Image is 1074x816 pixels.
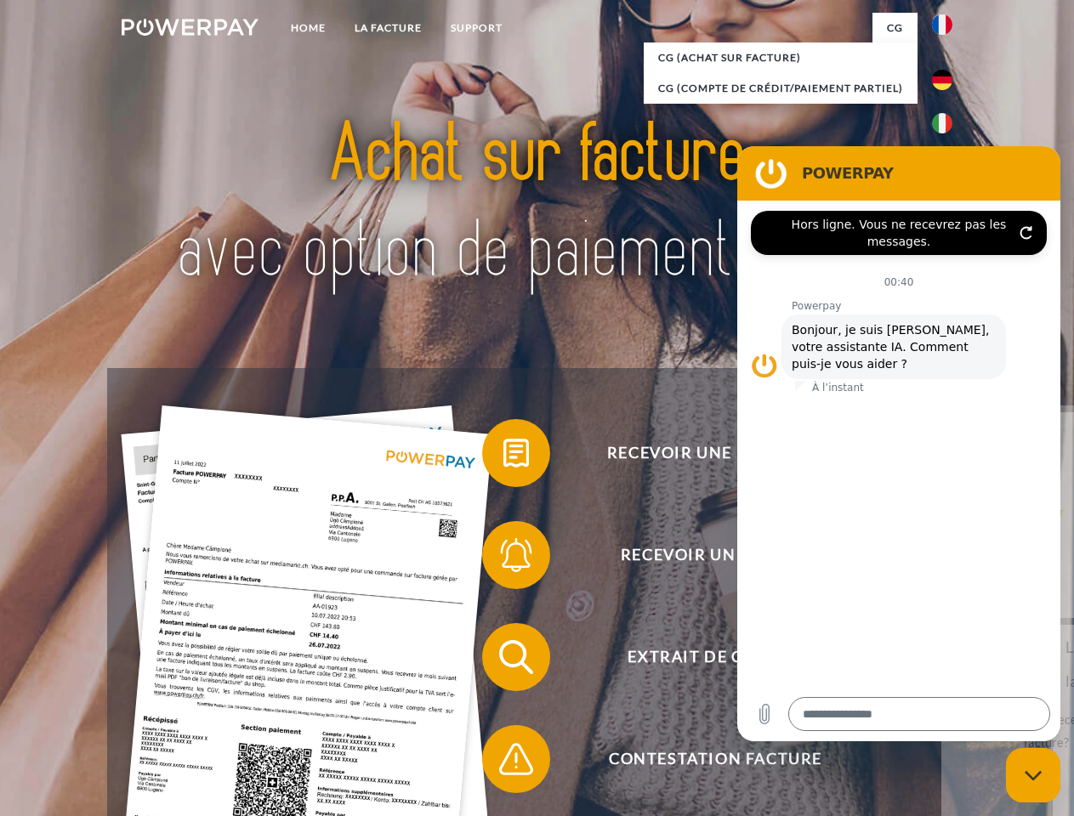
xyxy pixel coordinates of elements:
[340,13,436,43] a: LA FACTURE
[495,738,537,780] img: qb_warning.svg
[495,432,537,474] img: qb_bill.svg
[737,146,1060,741] iframe: Fenêtre de messagerie
[507,419,923,487] span: Recevoir une facture ?
[482,419,924,487] button: Recevoir une facture ?
[482,521,924,589] button: Recevoir un rappel?
[482,623,924,691] button: Extrait de compte
[162,82,912,326] img: title-powerpay_fr.svg
[644,73,918,104] a: CG (Compte de crédit/paiement partiel)
[276,13,340,43] a: Home
[495,636,537,678] img: qb_search.svg
[482,725,924,793] button: Contestation Facture
[507,521,923,589] span: Recevoir un rappel?
[932,14,952,35] img: fr
[932,113,952,133] img: it
[872,13,918,43] a: CG
[495,534,537,576] img: qb_bell.svg
[1006,748,1060,802] iframe: Bouton de lancement de la fenêtre de messagerie, conversation en cours
[507,623,923,691] span: Extrait de compte
[644,42,918,73] a: CG (achat sur facture)
[436,13,517,43] a: Support
[507,725,923,793] span: Contestation Facture
[932,70,952,90] img: de
[122,19,259,36] img: logo-powerpay-white.svg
